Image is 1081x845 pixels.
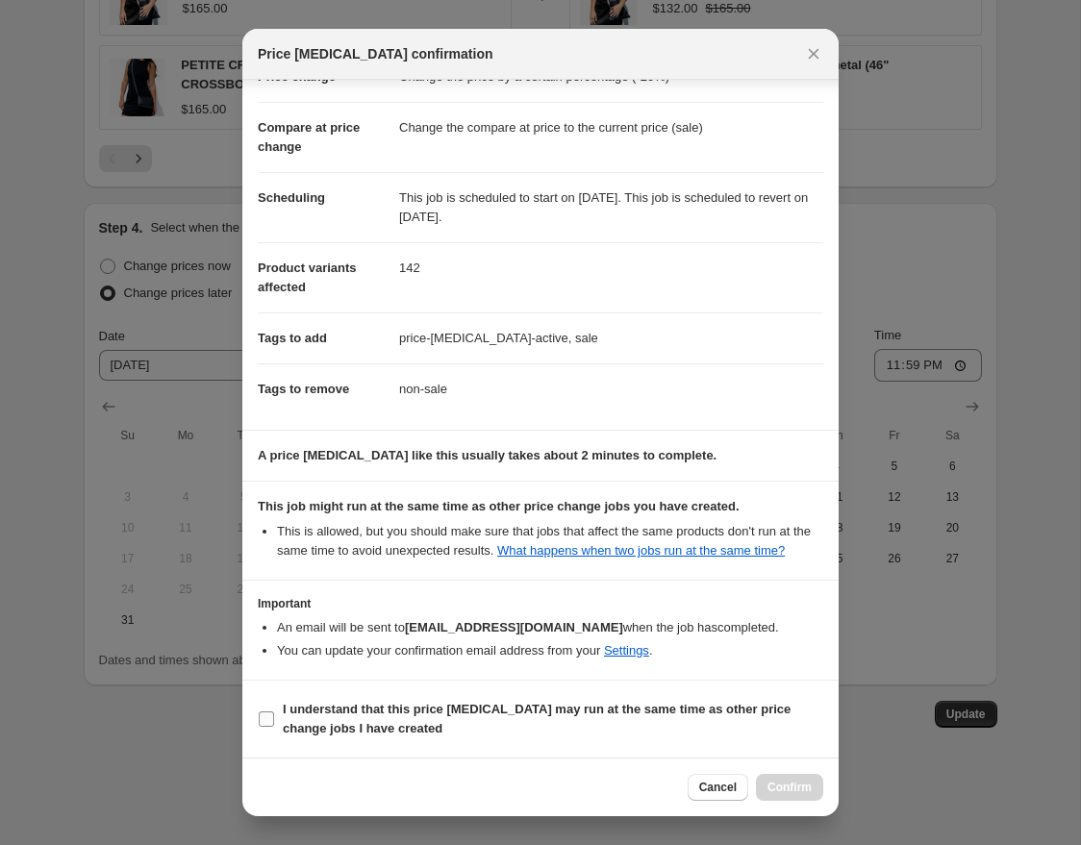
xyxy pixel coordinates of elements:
span: Cancel [699,780,737,795]
b: [EMAIL_ADDRESS][DOMAIN_NAME] [405,620,623,634]
b: A price [MEDICAL_DATA] like this usually takes about 2 minutes to complete. [258,448,716,462]
li: You can update your confirmation email address from your . [277,641,823,660]
button: Close [800,40,827,67]
dd: 142 [399,242,823,293]
li: This is allowed, but you should make sure that jobs that affect the same products don ' t run at ... [277,522,823,560]
span: Price [MEDICAL_DATA] confirmation [258,44,493,63]
span: Scheduling [258,190,325,205]
span: Tags to remove [258,382,349,396]
button: Cancel [688,774,748,801]
li: An email will be sent to when the job has completed . [277,618,823,637]
span: Tags to add [258,331,327,345]
dd: This job is scheduled to start on [DATE]. This job is scheduled to revert on [DATE]. [399,172,823,242]
dd: Change the compare at price to the current price (sale) [399,102,823,153]
h3: Important [258,596,823,611]
dd: price-[MEDICAL_DATA]-active, sale [399,312,823,363]
b: This job might run at the same time as other price change jobs you have created. [258,499,740,513]
b: I understand that this price [MEDICAL_DATA] may run at the same time as other price change jobs I... [283,702,791,735]
span: Product variants affected [258,261,357,294]
dd: non-sale [399,363,823,414]
a: What happens when two jobs run at the same time? [497,543,785,558]
span: Compare at price change [258,120,360,154]
a: Settings [604,643,649,658]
